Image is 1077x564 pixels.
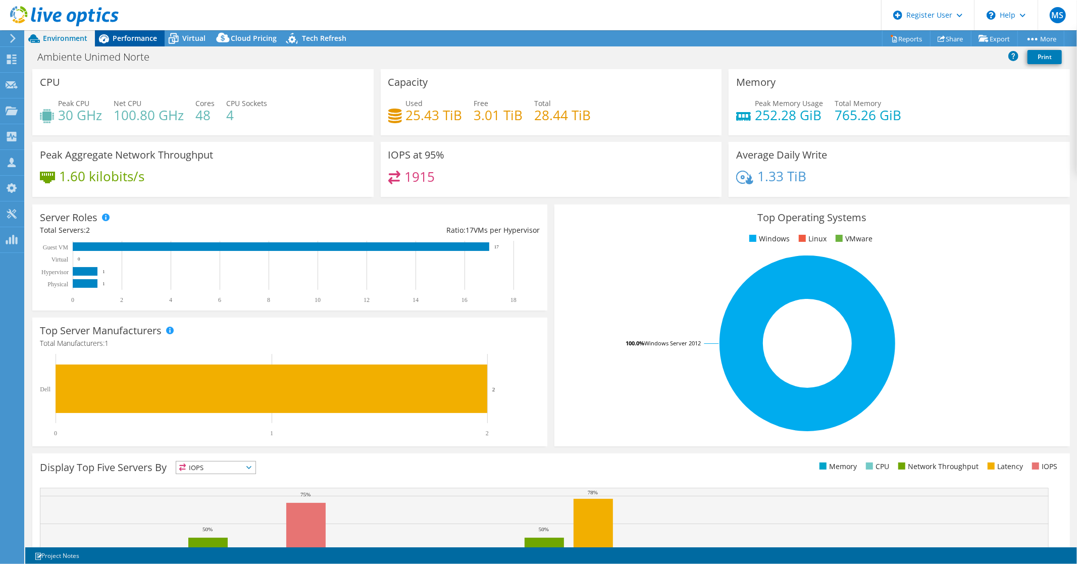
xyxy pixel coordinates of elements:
h4: 48 [195,110,215,121]
h4: 100.80 GHz [114,110,184,121]
text: Physical [47,281,68,288]
span: Total [535,98,551,108]
text: 1 [270,430,273,437]
text: 10 [315,296,321,303]
span: Cores [195,98,215,108]
li: Network Throughput [896,461,979,472]
text: 12 [364,296,370,303]
h4: 30 GHz [58,110,102,121]
li: Latency [985,461,1023,472]
span: Used [406,98,423,108]
h3: Peak Aggregate Network Throughput [40,149,213,161]
text: Hypervisor [41,269,69,276]
span: IOPS [176,462,255,474]
a: Export [971,31,1018,46]
h4: 765.26 GiB [835,110,901,121]
h3: Capacity [388,77,428,88]
text: 50% [202,526,213,532]
h3: Top Server Manufacturers [40,325,162,336]
text: 78% [588,489,598,495]
li: Memory [817,461,857,472]
text: 8 [267,296,270,303]
li: VMware [833,233,873,244]
text: 6 [218,296,221,303]
h1: Ambiente Unimed Norte [33,52,165,63]
text: 4 [169,296,172,303]
text: 0 [54,430,57,437]
span: Cloud Pricing [231,33,277,43]
h4: 28.44 TiB [535,110,591,121]
div: Ratio: VMs per Hypervisor [290,225,540,236]
h4: 1.33 TiB [757,171,806,182]
h4: 252.28 GiB [755,110,823,121]
h4: 4 [226,110,267,121]
text: 2 [486,430,489,437]
text: Dell [40,386,50,393]
h3: Average Daily Write [736,149,827,161]
span: CPU Sockets [226,98,267,108]
li: IOPS [1030,461,1057,472]
li: CPU [863,461,889,472]
span: Net CPU [114,98,141,108]
h3: Memory [736,77,776,88]
span: Peak CPU [58,98,89,108]
span: MS [1050,7,1066,23]
span: Performance [113,33,157,43]
span: Free [474,98,489,108]
h4: Total Manufacturers: [40,338,540,349]
li: Windows [747,233,790,244]
text: 2 [120,296,123,303]
svg: \n [987,11,996,20]
text: 0 [71,296,74,303]
text: 16 [461,296,468,303]
h3: CPU [40,77,60,88]
a: More [1017,31,1064,46]
h3: Top Operating Systems [562,212,1062,223]
h4: 1.60 kilobits/s [59,171,144,182]
span: Tech Refresh [302,33,346,43]
a: Share [930,31,971,46]
text: 2 [492,386,495,392]
span: Total Memory [835,98,881,108]
h3: Server Roles [40,212,97,223]
a: Project Notes [27,549,86,562]
text: 1 [102,269,105,274]
span: Environment [43,33,87,43]
text: 1 [102,281,105,286]
span: 1 [105,338,109,348]
span: Virtual [182,33,206,43]
tspan: 100.0% [626,339,644,347]
span: 2 [86,225,90,235]
div: Total Servers: [40,225,290,236]
h4: 25.43 TiB [406,110,463,121]
text: 75% [300,491,311,497]
li: Linux [796,233,827,244]
h3: IOPS at 95% [388,149,445,161]
a: Print [1028,50,1062,64]
text: 50% [539,526,549,532]
h4: 3.01 TiB [474,110,523,121]
tspan: Windows Server 2012 [644,339,701,347]
text: 14 [413,296,419,303]
h4: 1915 [404,171,435,182]
a: Reports [882,31,931,46]
span: Peak Memory Usage [755,98,823,108]
text: Virtual [52,256,69,263]
text: Guest VM [43,244,68,251]
text: 18 [510,296,517,303]
text: 17 [494,244,499,249]
text: 0 [78,257,80,262]
span: 17 [466,225,474,235]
